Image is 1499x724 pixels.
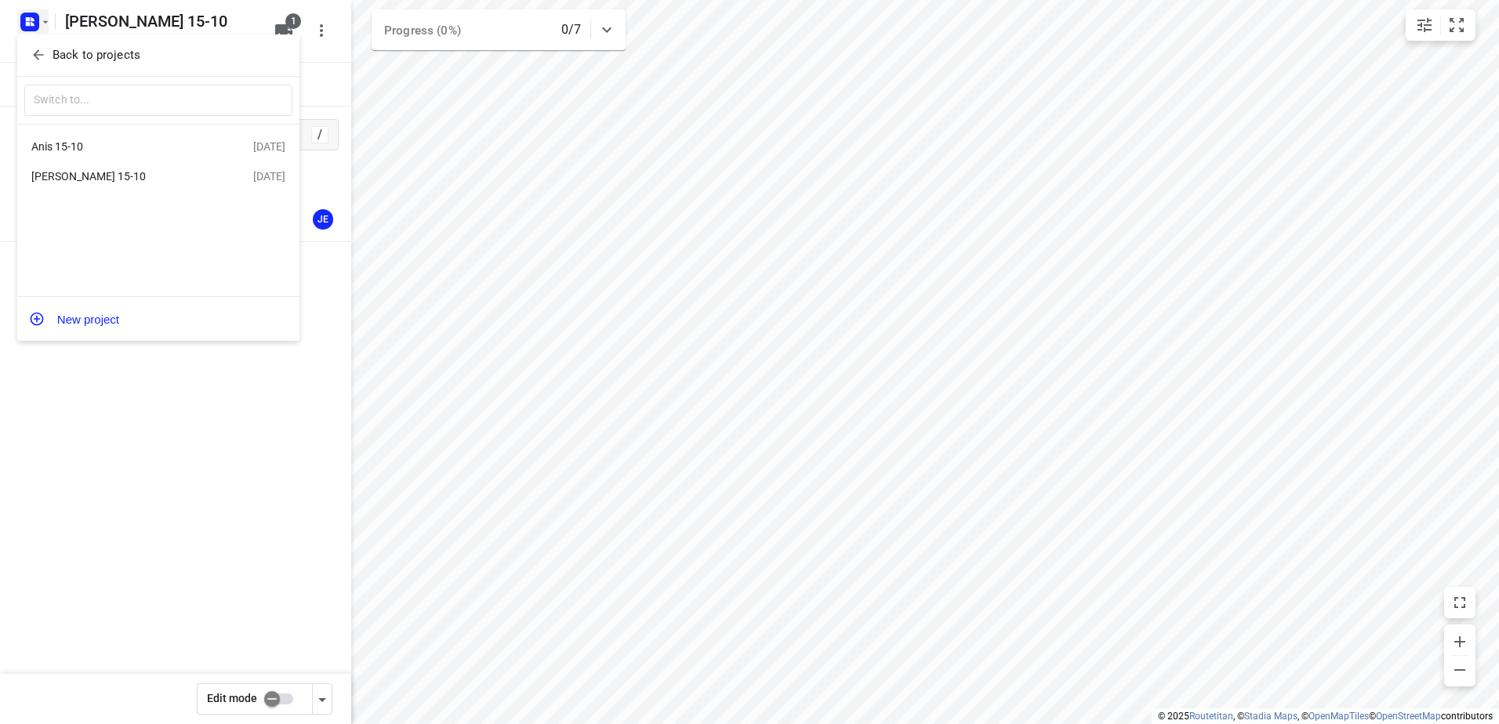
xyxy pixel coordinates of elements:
button: Back to projects [24,42,292,68]
div: [PERSON_NAME] 15-10 [31,170,212,183]
div: Anis 15-10[DATE] [17,131,299,161]
input: Switch to... [24,85,292,117]
div: [DATE] [253,170,285,183]
p: Back to projects [53,46,140,64]
div: [PERSON_NAME] 15-10[DATE] [17,161,299,192]
button: New project [17,303,299,335]
div: Anis 15-10 [31,140,212,153]
div: [DATE] [253,140,285,153]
